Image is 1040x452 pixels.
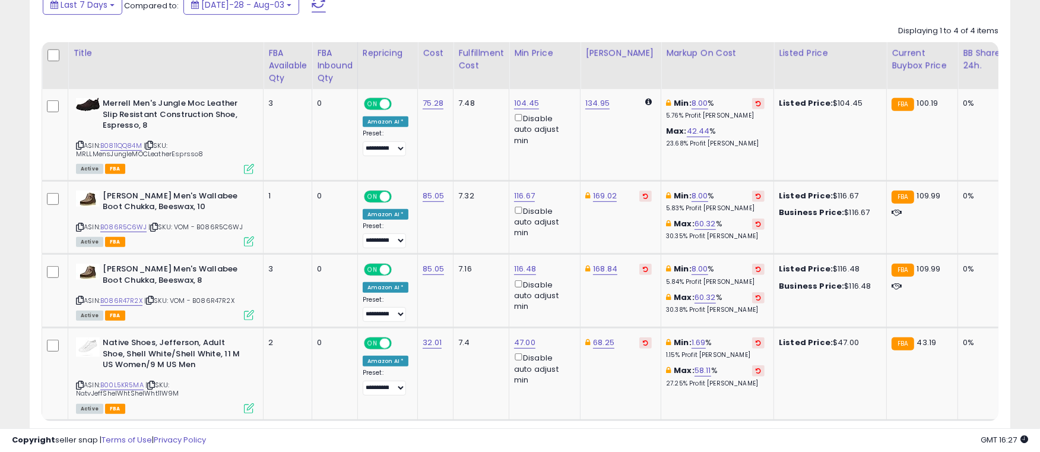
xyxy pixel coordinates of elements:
[779,280,844,292] b: Business Price:
[100,380,144,390] a: B00L5KR5MA
[76,191,254,246] div: ASIN:
[514,47,575,59] div: Min Price
[917,97,938,109] span: 100.19
[963,264,1002,274] div: 0%
[674,97,692,109] b: Min:
[317,47,353,84] div: FBA inbound Qty
[892,191,914,204] small: FBA
[666,98,765,120] div: %
[363,356,409,366] div: Amazon AI *
[779,207,844,218] b: Business Price:
[76,191,100,207] img: 31rD383dlNL._SL40_.jpg
[76,380,179,398] span: | SKU: NatvJeffShelWhtShelWht11W9M
[585,97,610,109] a: 134.95
[365,339,380,349] span: ON
[390,191,409,201] span: OFF
[674,263,692,274] b: Min:
[365,191,380,201] span: ON
[779,263,833,274] b: Listed Price:
[102,434,152,445] a: Terms of Use
[390,265,409,275] span: OFF
[585,47,656,59] div: [PERSON_NAME]
[674,190,692,201] b: Min:
[514,204,571,239] div: Disable auto adjust min
[363,129,409,156] div: Preset:
[692,263,708,275] a: 8.00
[666,337,765,359] div: %
[779,281,877,292] div: $116.48
[779,207,877,218] div: $116.67
[103,264,247,289] b: [PERSON_NAME] Men's Wallabee Boot Chukka, Beeswax, 8
[666,306,765,314] p: 30.38% Profit [PERSON_NAME]
[514,97,539,109] a: 104.45
[963,191,1002,201] div: 0%
[779,47,882,59] div: Listed Price
[105,404,125,414] span: FBA
[105,164,125,174] span: FBA
[76,141,203,159] span: | SKU: MRLLMensJungleMOCLeatherEsprsso8
[268,264,303,274] div: 3
[363,369,409,396] div: Preset:
[423,97,443,109] a: 75.28
[103,191,247,216] b: [PERSON_NAME] Men's Wallabee Boot Chukka, Beeswax, 10
[666,365,765,387] div: %
[317,98,348,109] div: 0
[666,191,765,213] div: %
[963,98,1002,109] div: 0%
[12,434,55,445] strong: Copyright
[666,140,765,148] p: 23.68% Profit [PERSON_NAME]
[76,98,100,111] img: 31pGmQXUXfL._SL40_.jpg
[76,337,254,412] div: ASIN:
[674,365,695,376] b: Max:
[695,292,716,304] a: 60.32
[666,126,765,148] div: %
[154,434,206,445] a: Privacy Policy
[73,47,258,59] div: Title
[674,292,695,303] b: Max:
[363,222,409,249] div: Preset:
[12,435,206,446] div: seller snap | |
[363,47,413,59] div: Repricing
[593,190,617,202] a: 169.02
[666,380,765,388] p: 27.25% Profit [PERSON_NAME]
[458,264,500,274] div: 7.16
[423,190,444,202] a: 85.05
[674,337,692,348] b: Min:
[423,263,444,275] a: 85.05
[666,47,769,59] div: Markup on Cost
[363,209,409,220] div: Amazon AI *
[593,263,617,275] a: 168.84
[695,365,711,377] a: 58.11
[917,263,941,274] span: 109.99
[76,311,103,321] span: All listings currently available for purchase on Amazon
[917,337,937,348] span: 43.19
[666,292,765,314] div: %
[268,191,303,201] div: 1
[103,337,247,374] b: Native Shoes, Jefferson, Adult Shoe, Shell White/Shell White, 11 M US Women/9 M US Men
[692,337,706,349] a: 1.69
[105,311,125,321] span: FBA
[666,219,765,241] div: %
[76,404,103,414] span: All listings currently available for purchase on Amazon
[76,237,103,247] span: All listings currently available for purchase on Amazon
[76,264,254,319] div: ASIN:
[514,351,571,385] div: Disable auto adjust min
[317,191,348,201] div: 0
[76,337,100,357] img: 310ab2yEe7L._SL40_.jpg
[892,47,953,72] div: Current Buybox Price
[892,337,914,350] small: FBA
[898,26,998,37] div: Displaying 1 to 4 of 4 items
[892,98,914,111] small: FBA
[779,264,877,274] div: $116.48
[963,337,1002,348] div: 0%
[666,204,765,213] p: 5.83% Profit [PERSON_NAME]
[390,99,409,109] span: OFF
[779,98,877,109] div: $104.45
[514,337,535,349] a: 47.00
[666,125,687,137] b: Max:
[268,98,303,109] div: 3
[76,164,103,174] span: All listings currently available for purchase on Amazon
[100,296,142,306] a: B086R47R2X
[666,278,765,286] p: 5.84% Profit [PERSON_NAME]
[148,222,243,232] span: | SKU: VOM - B086R5C6WJ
